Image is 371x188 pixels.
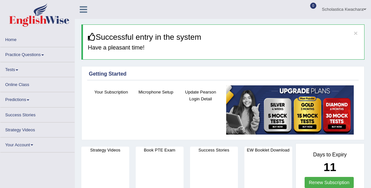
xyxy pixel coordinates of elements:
a: Predictions [0,92,75,105]
h3: Successful entry in the system [88,33,359,41]
a: Online Class [0,77,75,90]
a: Success Stories [0,108,75,120]
a: Home [0,32,75,45]
img: small5.jpg [226,85,354,135]
button: × [354,30,358,36]
a: Your Account [0,137,75,150]
h4: Update Pearson Login Detail [182,89,220,102]
h4: Have a pleasant time! [88,45,359,51]
h4: Strategy Videos [81,147,129,153]
a: Practice Questions [0,47,75,60]
a: Renew Subscription [305,177,354,188]
h4: Book PTE Exam [136,147,184,153]
h4: EW Booklet Download [244,147,292,153]
h4: Success Stories [190,147,238,153]
a: Strategy Videos [0,123,75,135]
a: Tests [0,62,75,75]
h4: Your Subscription [92,89,130,95]
div: Getting Started [89,70,357,78]
b: 11 [323,161,336,173]
h4: Days to Expiry [303,152,357,158]
span: 0 [310,3,317,9]
h4: Microphone Setup [137,89,175,95]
